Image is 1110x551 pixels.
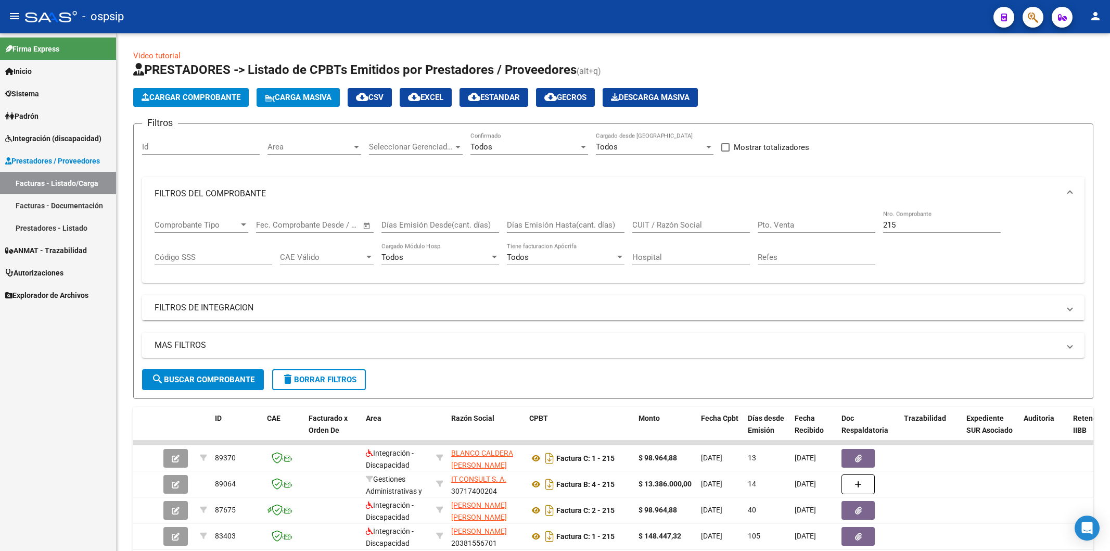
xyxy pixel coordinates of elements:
span: ID [215,414,222,422]
span: Sistema [5,88,39,99]
span: Facturado x Orden De [309,414,348,434]
div: 30717400204 [451,473,521,495]
strong: $ 13.386.000,00 [639,480,692,488]
i: Descargar documento [543,476,556,493]
strong: $ 98.964,88 [639,506,677,514]
span: Buscar Comprobante [151,375,254,384]
span: Mostrar totalizadores [734,141,809,154]
span: PRESTADORES -> Listado de CPBTs Emitidos por Prestadores / Proveedores [133,62,577,77]
span: [DATE] [795,506,816,514]
mat-panel-title: MAS FILTROS [155,340,1060,351]
strong: $ 98.964,88 [639,454,677,462]
datatable-header-cell: Fecha Recibido [790,407,837,453]
mat-expansion-panel-header: FILTROS DE INTEGRACION [142,295,1085,320]
span: Razón Social [451,414,494,422]
datatable-header-cell: Area [362,407,432,453]
button: Borrar Filtros [272,369,366,390]
strong: Factura C: 1 - 215 [556,454,615,462]
span: Doc Respaldatoria [841,414,888,434]
span: 89064 [215,480,236,488]
strong: $ 148.447,32 [639,532,681,540]
span: BLANCO CALDERA [PERSON_NAME] [451,449,513,469]
datatable-header-cell: Auditoria [1019,407,1069,453]
span: Expediente SUR Asociado [966,414,1013,434]
span: Integración - Discapacidad [366,449,414,469]
button: Estandar [460,88,528,107]
datatable-header-cell: Monto [634,407,697,453]
datatable-header-cell: Fecha Cpbt [697,407,744,453]
span: (alt+q) [577,66,601,76]
div: FILTROS DEL COMPROBANTE [142,210,1085,283]
span: Monto [639,414,660,422]
span: Integración - Discapacidad [366,501,414,521]
span: CPBT [529,414,548,422]
span: Gestiones Administrativas y Otros [366,475,422,507]
span: Descarga Masiva [611,93,690,102]
span: [DATE] [795,532,816,540]
span: Todos [596,142,618,152]
span: Todos [381,253,403,262]
mat-icon: menu [8,10,21,22]
span: Prestadores / Proveedores [5,155,100,167]
button: Descarga Masiva [603,88,698,107]
span: Comprobante Tipo [155,220,239,230]
strong: Factura C: 1 - 215 [556,532,615,541]
span: [DATE] [795,480,816,488]
mat-icon: cloud_download [544,91,557,103]
span: 40 [748,506,756,514]
datatable-header-cell: Días desde Emisión [744,407,790,453]
span: 13 [748,454,756,462]
span: 105 [748,532,760,540]
span: Todos [507,253,529,262]
i: Descargar documento [543,502,556,519]
span: Cargar Comprobante [142,93,240,102]
datatable-header-cell: CPBT [525,407,634,453]
button: CSV [348,88,392,107]
mat-icon: cloud_download [408,91,420,103]
datatable-header-cell: Doc Respaldatoria [837,407,900,453]
span: - ospsip [82,5,124,28]
span: 14 [748,480,756,488]
a: Video tutorial [133,51,181,60]
i: Descargar documento [543,450,556,467]
span: CAE [267,414,280,422]
mat-icon: delete [282,373,294,385]
mat-panel-title: FILTROS DEL COMPROBANTE [155,188,1060,199]
span: ANMAT - Trazabilidad [5,245,87,256]
mat-icon: person [1089,10,1102,22]
button: Gecros [536,88,595,107]
button: Cargar Comprobante [133,88,249,107]
strong: Factura B: 4 - 215 [556,480,615,489]
mat-panel-title: FILTROS DE INTEGRACION [155,302,1060,314]
datatable-header-cell: Facturado x Orden De [304,407,362,453]
span: [DATE] [701,480,722,488]
span: Integración (discapacidad) [5,133,101,144]
span: Seleccionar Gerenciador [369,142,453,152]
span: 83403 [215,532,236,540]
span: Auditoria [1024,414,1054,422]
span: Retencion IIBB [1073,414,1107,434]
span: [DATE] [701,454,722,462]
div: 27959211596 [451,447,521,469]
datatable-header-cell: ID [211,407,263,453]
span: Area [267,142,352,152]
div: 27188485443 [451,499,521,521]
button: EXCEL [400,88,452,107]
span: EXCEL [408,93,443,102]
span: Fecha Cpbt [701,414,738,422]
datatable-header-cell: CAE [263,407,304,453]
span: Carga Masiva [265,93,331,102]
mat-icon: search [151,373,164,385]
span: IT CONSULT S. A. [451,475,506,483]
span: [DATE] [701,506,722,514]
datatable-header-cell: Expediente SUR Asociado [962,407,1019,453]
mat-icon: cloud_download [468,91,480,103]
button: Open calendar [361,220,373,232]
datatable-header-cell: Razón Social [447,407,525,453]
span: 87675 [215,506,236,514]
button: Carga Masiva [257,88,340,107]
mat-expansion-panel-header: FILTROS DEL COMPROBANTE [142,177,1085,210]
span: 89370 [215,454,236,462]
span: Trazabilidad [904,414,946,422]
span: CAE Válido [280,253,364,262]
